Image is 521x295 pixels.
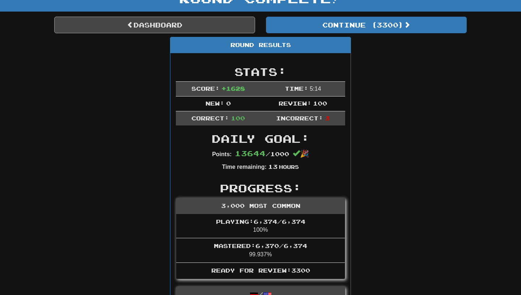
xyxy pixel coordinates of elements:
[293,150,309,158] span: 🎉
[176,214,345,239] li: 100%
[176,66,345,78] h2: Stats:
[310,86,321,92] span: 5 : 14
[222,164,267,170] strong: Time remaining:
[54,17,255,33] a: Dashboard
[268,163,278,170] span: 13
[285,85,308,92] span: Time:
[176,182,345,194] h2: Progress:
[279,100,312,107] span: Review:
[191,85,220,92] span: Score:
[176,198,345,214] div: 3,000 Most Common
[279,164,299,170] small: Hours
[191,115,229,121] span: Correct:
[214,242,307,249] span: Mastered: 6,370 / 6,374
[216,218,305,225] span: Playing: 6,374 / 6,374
[212,151,232,157] strong: Points:
[313,100,327,107] span: 100
[211,267,310,274] span: Ready for Review: 3300
[276,115,323,121] span: Incorrect:
[206,100,224,107] span: New:
[176,133,345,145] h2: Daily Goal:
[235,149,266,158] span: 13644
[231,115,245,121] span: 100
[266,17,467,33] button: Continue (3300)
[325,115,330,121] span: 3
[176,238,345,263] li: 99.937%
[221,85,245,92] span: + 1628
[235,150,289,157] span: / 1000
[170,37,351,53] div: Round Results
[226,100,231,107] span: 0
